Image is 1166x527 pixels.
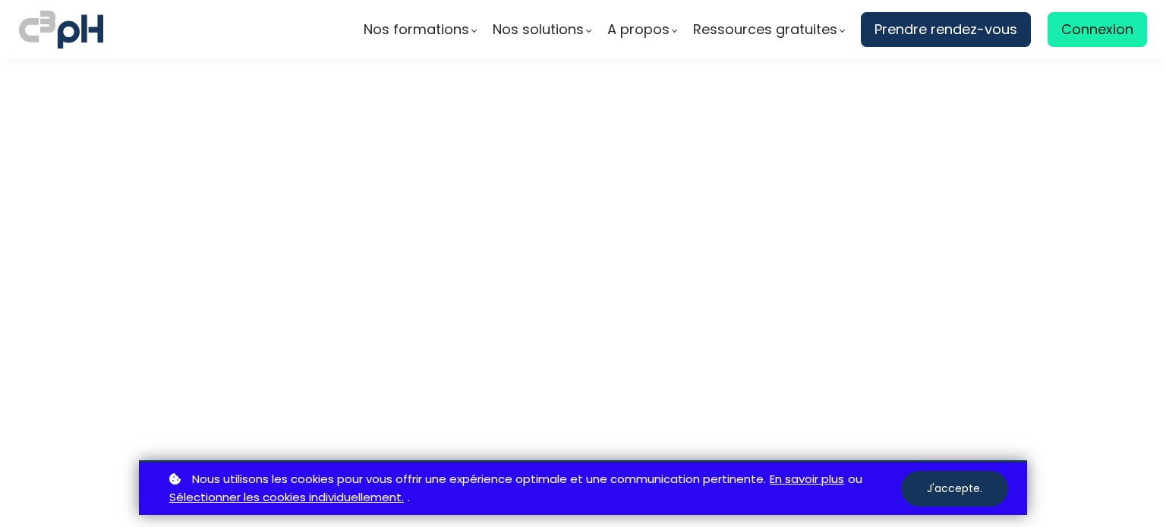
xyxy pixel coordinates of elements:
[607,18,670,41] span: A propos
[693,18,837,41] span: Ressources gratuites
[192,470,766,489] span: Nous utilisons les cookies pour vous offrir une expérience optimale et une communication pertinente.
[901,471,1008,507] button: J'accepte.
[861,12,1031,47] a: Prendre rendez-vous
[1061,18,1133,41] span: Connexion
[874,18,1017,41] span: Prendre rendez-vous
[364,18,469,41] span: Nos formations
[19,8,103,52] img: logo C3PH
[1048,12,1147,47] a: Connexion
[169,488,404,507] a: Sélectionner les cookies individuellement.
[770,470,844,489] a: En savoir plus
[493,18,584,41] span: Nos solutions
[165,470,901,508] p: ou .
